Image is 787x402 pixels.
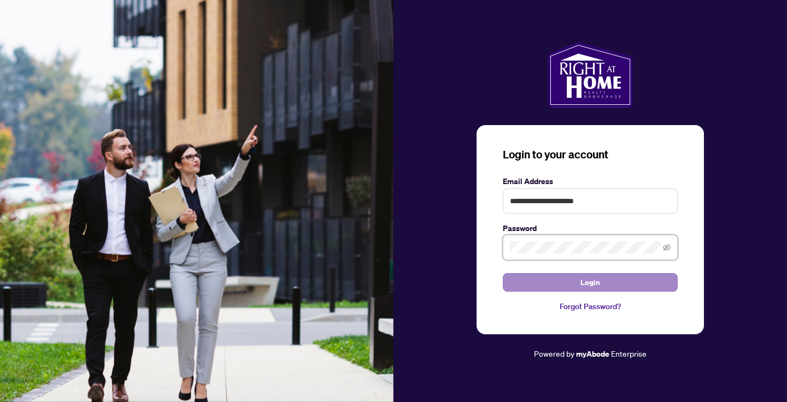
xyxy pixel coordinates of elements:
button: Login [503,273,678,292]
img: ma-logo [548,42,632,108]
a: myAbode [576,348,609,360]
span: Enterprise [611,348,647,358]
span: Login [580,274,600,291]
span: Powered by [534,348,574,358]
label: Email Address [503,175,678,187]
label: Password [503,222,678,234]
h3: Login to your account [503,147,678,162]
span: eye-invisible [663,244,671,251]
a: Forgot Password? [503,300,678,312]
